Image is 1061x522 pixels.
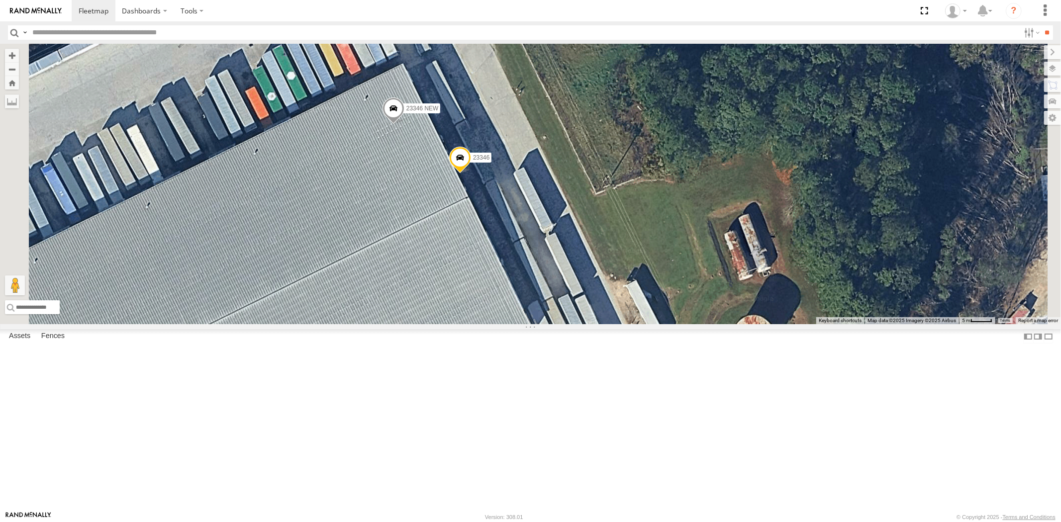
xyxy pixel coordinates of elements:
button: Drag Pegman onto the map to open Street View [5,275,25,295]
img: rand-logo.svg [10,7,62,14]
label: Search Query [21,25,29,40]
label: Assets [4,330,35,344]
a: Visit our Website [5,512,51,522]
label: Hide Summary Table [1044,329,1054,344]
a: Report a map error [1018,318,1058,323]
div: Sardor Khadjimedov [942,3,970,18]
label: Map Settings [1044,111,1061,125]
button: Zoom Home [5,76,19,89]
label: Dock Summary Table to the Right [1033,329,1043,344]
div: Version: 308.01 [485,514,523,520]
span: 5 m [962,318,970,323]
span: 23346 NEW [406,105,438,112]
button: Map Scale: 5 m per 40 pixels [959,317,995,324]
button: Keyboard shortcuts [819,317,862,324]
label: Measure [5,94,19,108]
span: Map data ©2025 Imagery ©2025 Airbus [868,318,956,323]
a: Terms (opens in new tab) [1000,319,1011,323]
div: © Copyright 2025 - [957,514,1056,520]
i: ? [1006,3,1022,19]
button: Zoom in [5,49,19,62]
label: Dock Summary Table to the Left [1023,329,1033,344]
label: Search Filter Options [1020,25,1042,40]
button: Zoom out [5,62,19,76]
label: Fences [36,330,70,344]
a: Terms and Conditions [1003,514,1056,520]
span: 23346 [473,155,489,162]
